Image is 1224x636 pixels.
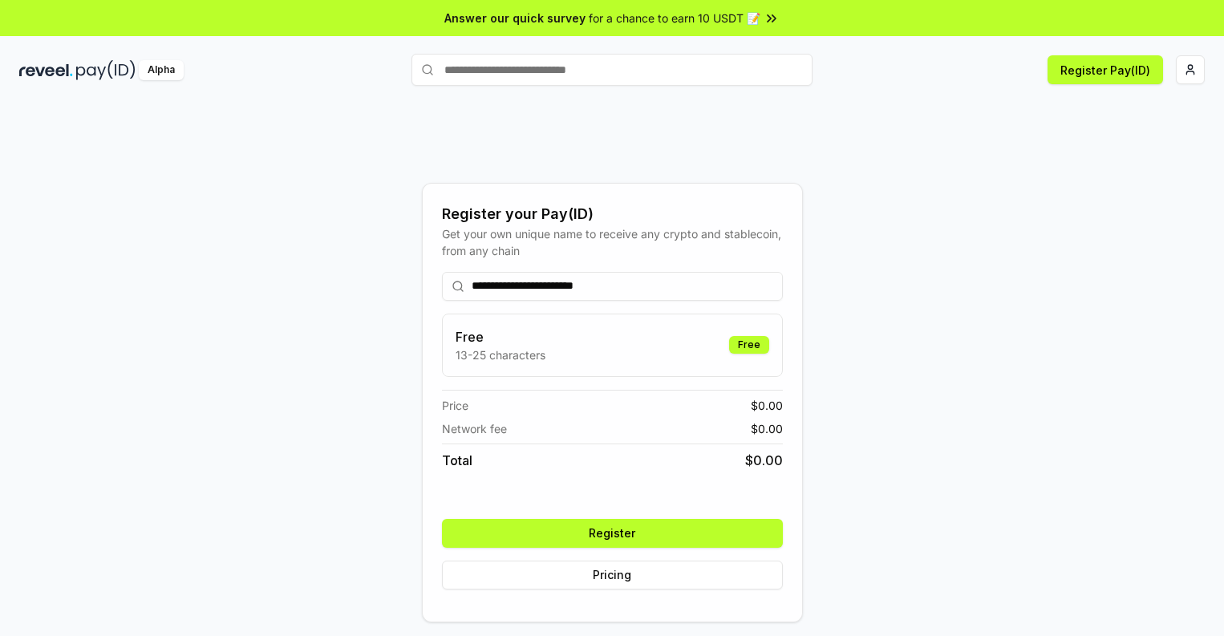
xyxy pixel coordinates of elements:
[589,10,760,26] span: for a chance to earn 10 USDT 📝
[456,346,545,363] p: 13-25 characters
[139,60,184,80] div: Alpha
[442,451,472,470] span: Total
[442,225,783,259] div: Get your own unique name to receive any crypto and stablecoin, from any chain
[442,420,507,437] span: Network fee
[456,327,545,346] h3: Free
[444,10,586,26] span: Answer our quick survey
[1048,55,1163,84] button: Register Pay(ID)
[751,420,783,437] span: $ 0.00
[442,519,783,548] button: Register
[76,60,136,80] img: pay_id
[751,397,783,414] span: $ 0.00
[442,397,468,414] span: Price
[729,336,769,354] div: Free
[745,451,783,470] span: $ 0.00
[442,203,783,225] div: Register your Pay(ID)
[19,60,73,80] img: reveel_dark
[442,561,783,589] button: Pricing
